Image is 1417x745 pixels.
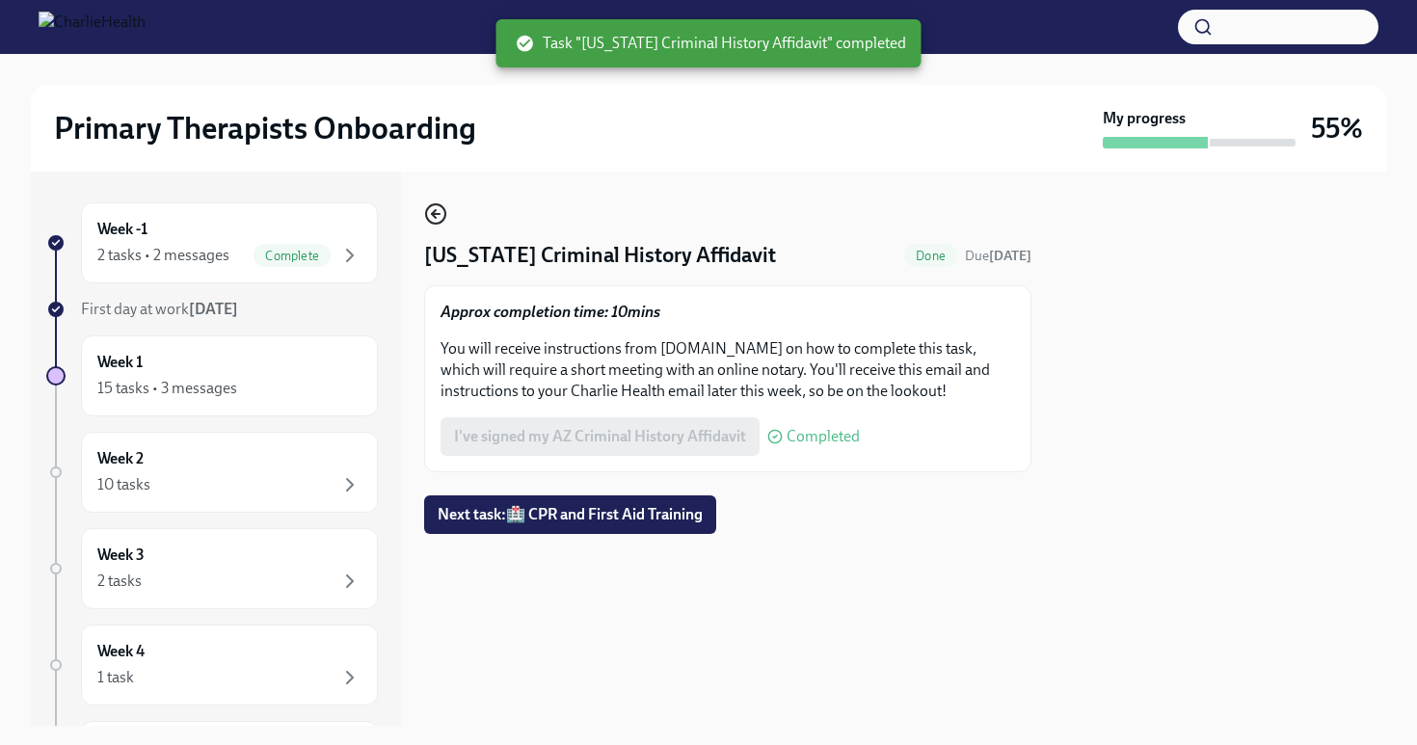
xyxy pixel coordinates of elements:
[189,300,238,318] strong: [DATE]
[97,219,147,240] h6: Week -1
[97,667,134,688] div: 1 task
[989,248,1031,264] strong: [DATE]
[441,303,660,321] strong: Approx completion time: 10mins
[46,432,378,513] a: Week 210 tasks
[254,249,331,263] span: Complete
[516,33,906,54] span: Task "[US_STATE] Criminal History Affidavit" completed
[441,338,1015,402] p: You will receive instructions from [DOMAIN_NAME] on how to complete this task, which will require...
[81,300,238,318] span: First day at work
[438,505,703,524] span: Next task : 🏥 CPR and First Aid Training
[904,249,957,263] span: Done
[46,528,378,609] a: Week 32 tasks
[965,247,1031,265] span: August 24th, 2025 09:00
[97,571,142,592] div: 2 tasks
[97,641,145,662] h6: Week 4
[965,248,1031,264] span: Due
[54,109,476,147] h2: Primary Therapists Onboarding
[787,429,860,444] span: Completed
[46,202,378,283] a: Week -12 tasks • 2 messagesComplete
[46,625,378,705] a: Week 41 task
[1311,111,1363,146] h3: 55%
[97,352,143,373] h6: Week 1
[424,495,716,534] button: Next task:🏥 CPR and First Aid Training
[97,545,145,566] h6: Week 3
[97,448,144,469] h6: Week 2
[46,299,378,320] a: First day at work[DATE]
[97,245,229,266] div: 2 tasks • 2 messages
[424,241,776,270] h4: [US_STATE] Criminal History Affidavit
[39,12,146,42] img: CharlieHealth
[97,474,150,495] div: 10 tasks
[1103,108,1186,129] strong: My progress
[97,378,237,399] div: 15 tasks • 3 messages
[46,335,378,416] a: Week 115 tasks • 3 messages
